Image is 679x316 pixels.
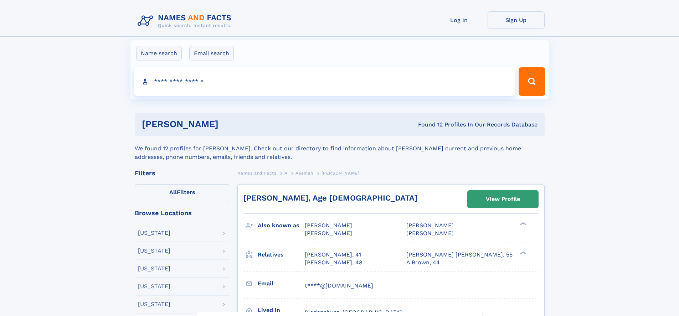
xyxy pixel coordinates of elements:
[468,191,538,208] a: View Profile
[243,193,417,202] a: [PERSON_NAME], Age [DEMOGRAPHIC_DATA]
[135,210,230,216] div: Browse Locations
[305,222,352,229] span: [PERSON_NAME]
[406,259,440,266] a: A Brown, 44
[169,189,177,196] span: All
[486,191,520,207] div: View Profile
[322,171,360,176] span: [PERSON_NAME]
[258,249,305,261] h3: Relatives
[519,67,545,96] button: Search Button
[518,250,527,255] div: ❯
[305,309,402,316] span: Bladensburg, [GEOGRAPHIC_DATA]
[237,169,277,177] a: Names and Facts
[406,251,513,259] a: [PERSON_NAME] [PERSON_NAME], 55
[138,248,170,254] div: [US_STATE]
[138,266,170,271] div: [US_STATE]
[305,259,362,266] a: [PERSON_NAME], 48
[318,121,537,129] div: Found 12 Profiles In Our Records Database
[135,184,230,201] label: Filters
[138,284,170,289] div: [US_STATE]
[305,230,352,237] span: [PERSON_NAME]
[258,278,305,290] h3: Email
[135,170,230,176] div: Filters
[284,171,288,176] span: A
[431,11,488,29] a: Log In
[135,11,237,31] img: Logo Names and Facts
[295,171,313,176] span: Asemah
[258,219,305,232] h3: Also known as
[488,11,545,29] a: Sign Up
[406,222,454,229] span: [PERSON_NAME]
[136,46,182,61] label: Name search
[138,301,170,307] div: [US_STATE]
[138,230,170,236] div: [US_STATE]
[295,169,313,177] a: Asemah
[134,67,516,96] input: search input
[135,136,545,161] div: We found 12 profiles for [PERSON_NAME]. Check out our directory to find information about [PERSON...
[189,46,234,61] label: Email search
[142,120,318,129] h1: [PERSON_NAME]
[284,169,288,177] a: A
[305,251,361,259] a: [PERSON_NAME], 41
[406,230,454,237] span: [PERSON_NAME]
[518,222,527,226] div: ❯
